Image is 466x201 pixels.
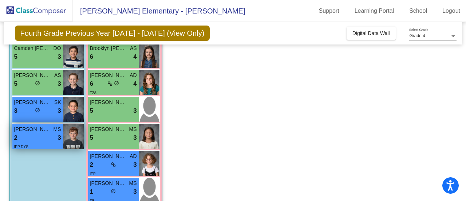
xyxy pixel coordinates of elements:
span: 2 [14,133,17,143]
span: 3 [58,79,61,89]
span: Grade 4 [409,33,425,38]
span: DO [54,45,61,52]
span: 6 [90,52,93,62]
span: do_not_disturb_alt [35,108,40,113]
span: SK [54,98,61,106]
span: do_not_disturb_alt [111,189,116,194]
span: 5 [90,106,93,116]
span: MS [54,125,61,133]
span: 3 [133,187,137,197]
span: 3 [58,52,61,62]
span: Digital Data Wall [352,30,390,36]
span: 3 [58,106,61,116]
span: do_not_disturb_alt [35,81,40,86]
span: 1 [90,187,93,197]
span: [PERSON_NAME] [90,179,126,187]
span: Fourth Grade Previous Year [DATE] - [DATE] (View Only) [15,26,210,41]
span: [PERSON_NAME] [14,98,51,106]
span: 3 [133,133,137,143]
span: [PERSON_NAME] [90,152,126,160]
span: do_not_disturb_alt [114,81,119,86]
span: IEP DYS [14,145,28,149]
span: 3 [58,133,61,143]
span: Camden [PERSON_NAME] [14,45,51,52]
span: 3 [14,106,17,116]
span: AD [130,71,137,79]
a: Support [313,5,345,17]
span: MS [129,179,137,187]
span: [PERSON_NAME] Elementary - [PERSON_NAME] [73,5,245,17]
span: AD [130,152,137,160]
span: AS [130,45,137,52]
a: Logout [437,5,466,17]
span: IEP [90,172,96,176]
span: [PERSON_NAME] [90,71,126,79]
a: School [403,5,433,17]
span: 5 [14,79,17,89]
span: 2 [90,160,93,170]
span: 4 [133,79,137,89]
span: 4 [133,52,137,62]
span: 5 [14,52,17,62]
span: [PERSON_NAME] [90,125,126,133]
span: AS [54,71,61,79]
span: Brooklyn [PERSON_NAME] [90,45,126,52]
span: [PERSON_NAME] [90,98,126,106]
span: [PERSON_NAME] [14,71,51,79]
span: [PERSON_NAME] [14,125,51,133]
button: Digital Data Wall [347,27,396,40]
span: 5 [90,133,93,143]
span: MS [129,125,137,133]
span: 3 [133,106,137,116]
a: Learning Portal [349,5,400,17]
span: 6 [90,79,93,89]
span: T2A [90,91,96,95]
span: 3 [133,160,137,170]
